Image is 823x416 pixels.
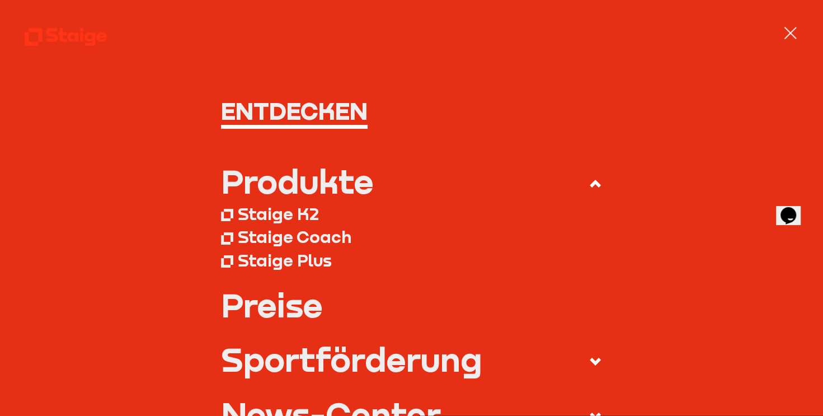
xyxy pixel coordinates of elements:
[221,203,601,226] a: Staige K2
[238,227,351,247] div: Staige Coach
[221,343,482,376] div: Sportförderung
[221,165,374,198] div: Produkte
[221,288,601,321] a: Preise
[221,249,601,272] a: Staige Plus
[776,191,812,225] iframe: chat widget
[238,250,332,271] div: Staige Plus
[238,204,319,225] div: Staige K2
[221,226,601,249] a: Staige Coach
